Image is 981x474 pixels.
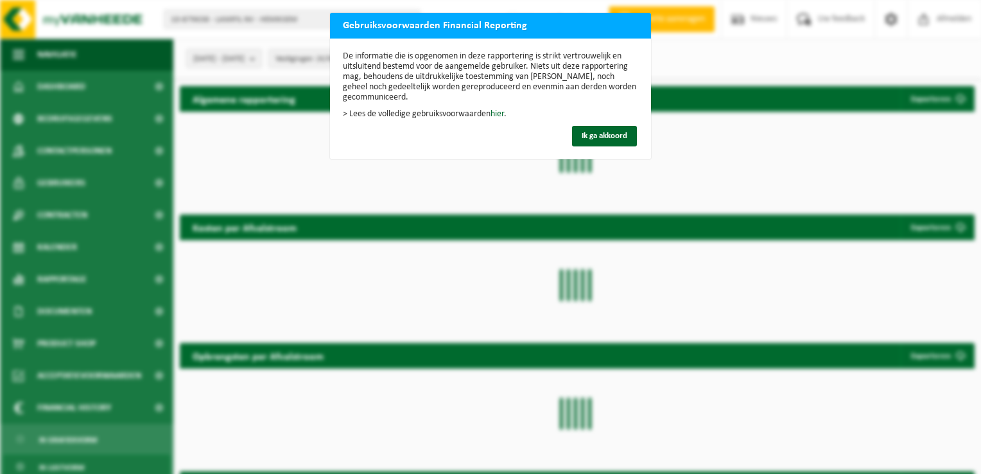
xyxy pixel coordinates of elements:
[582,132,627,140] span: Ik ga akkoord
[343,109,638,119] p: > Lees de volledige gebruiksvoorwaarden .
[572,126,637,146] button: Ik ga akkoord
[343,51,638,103] p: De informatie die is opgenomen in deze rapportering is strikt vertrouwelijk en uitsluitend bestem...
[330,13,540,37] h2: Gebruiksvoorwaarden Financial Reporting
[490,109,504,119] a: hier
